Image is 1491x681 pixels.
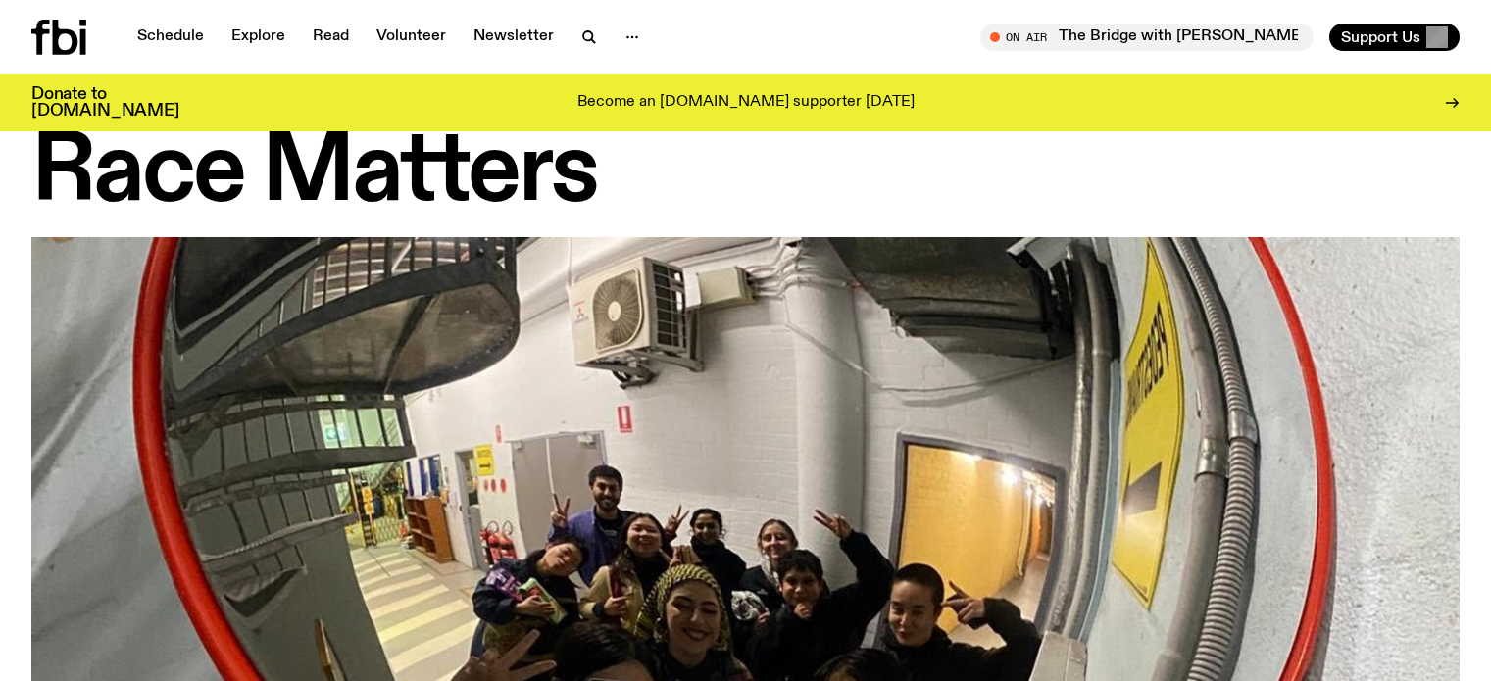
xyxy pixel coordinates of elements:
[1341,28,1420,46] span: Support Us
[220,24,297,51] a: Explore
[365,24,458,51] a: Volunteer
[31,86,179,120] h3: Donate to [DOMAIN_NAME]
[1329,24,1460,51] button: Support Us
[1002,29,1304,44] span: Tune in live
[31,129,1460,218] h1: Race Matters
[577,94,915,112] p: Become an [DOMAIN_NAME] supporter [DATE]
[125,24,216,51] a: Schedule
[980,24,1314,51] button: On AirThe Bridge with [PERSON_NAME]
[462,24,566,51] a: Newsletter
[301,24,361,51] a: Read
